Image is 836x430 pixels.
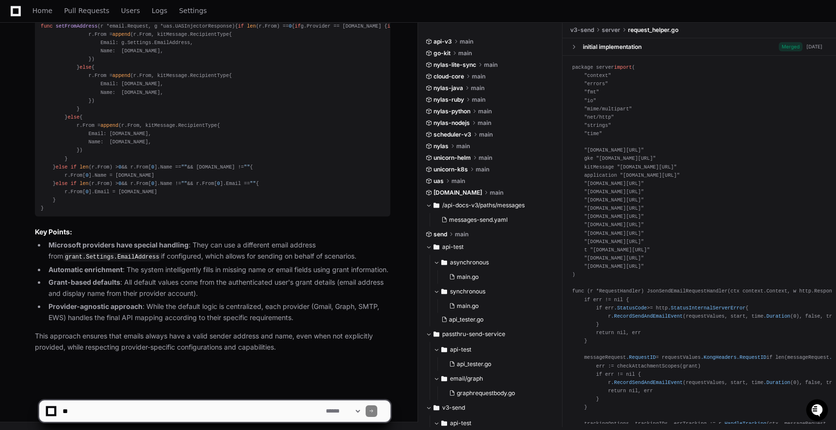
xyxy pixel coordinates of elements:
svg: Directory [434,200,439,211]
span: main [478,107,492,115]
li: : All default values come from the authenticated user's grant details (email address and display ... [46,277,390,299]
span: "" [181,164,187,170]
span: .Duration [763,313,790,319]
span: "" [250,181,256,186]
span: Pylon [96,102,117,109]
span: .KongHeaders [701,354,737,360]
span: uas [434,177,444,185]
span: synchronous [450,288,485,295]
strong: Microsoft providers have special handling [48,241,189,249]
p: This approach ensures that emails always have a valid sender address and name, even when not expl... [35,331,390,353]
span: api-test [442,243,464,251]
button: passthru-send-service [426,326,555,342]
strong: Provider-agnostic approach [48,302,143,310]
div: initial implementation [583,43,642,50]
span: 0 [85,189,88,195]
span: Home [32,8,52,14]
span: nylas-lite-sync [434,61,476,69]
svg: Directory [441,286,447,297]
span: main [451,177,465,185]
span: func [41,23,53,29]
span: send [434,230,447,238]
span: go-kit [434,49,450,57]
span: if [71,164,77,170]
span: .RecordSendAndEmailEvent [611,380,683,385]
div: { (r.From) == { g.Provider == [DOMAIN_NAME] { g.Settings != && g.Settings.EmailAddress != { r.Fro... [41,22,385,213]
span: nylas-python [434,107,470,115]
span: messages-send.yaml [449,216,508,224]
span: else [56,181,68,186]
span: 0 [118,164,121,170]
span: main [455,230,468,238]
button: synchronous [434,284,555,299]
span: main [479,131,493,138]
button: api-test [426,239,555,255]
span: main [472,96,485,104]
span: import [614,64,632,70]
button: api_tester.go [437,313,549,326]
svg: Directory [441,373,447,384]
span: request_helper.go [628,26,678,34]
span: "" [181,181,187,186]
span: nylas-nodejs [434,119,470,127]
svg: Directory [434,328,439,340]
h3: Key Points: [35,227,390,237]
code: grant.Settings.EmailAddress [63,253,161,261]
span: append [113,73,130,78]
span: else [56,164,68,170]
button: messages-send.yaml [437,213,549,227]
span: Users [121,8,140,14]
span: .StatusInternalServerError [668,305,745,311]
span: if [238,23,244,29]
span: 0 [151,181,154,186]
span: [DOMAIN_NAME] [434,189,482,197]
span: .StatusCode [614,305,647,311]
span: main [460,38,473,46]
div: We're available if you need us! [33,82,123,90]
span: main.go [457,273,479,281]
svg: Directory [434,241,439,253]
span: main [471,84,484,92]
span: main [478,119,491,127]
span: v3-send [570,26,594,34]
span: len [247,23,256,29]
span: .RequestID [737,354,767,360]
button: Start new chat [165,75,177,87]
span: api-v3 [434,38,452,46]
span: email/graph [450,375,483,383]
span: .RecordSendAndEmailEvent [611,313,683,319]
span: nylas [434,142,449,150]
span: server [602,26,620,34]
span: 0 [217,181,220,186]
img: PlayerZero [10,10,29,29]
span: append [100,123,118,128]
span: 0 [85,172,88,178]
div: Welcome [10,39,177,54]
button: api_tester.go [445,357,549,371]
img: 1736555170064-99ba0984-63c1-480f-8ee9-699278ef63ed [10,72,27,90]
span: main [479,154,492,162]
svg: Directory [441,344,447,355]
span: len [80,181,88,186]
span: if [295,23,301,29]
span: asynchronous [450,259,489,266]
span: main [456,142,470,150]
strong: Automatic enrichment [48,265,123,274]
div: [DATE] [806,43,822,50]
span: scheduler-v3 [434,131,471,138]
span: else [67,114,80,120]
span: if [387,23,393,29]
span: if [71,181,77,186]
button: asynchronous [434,255,555,270]
span: unicorn-k8s [434,166,468,173]
span: append [113,31,130,37]
span: api_tester.go [449,316,483,323]
button: main.go [445,270,549,284]
span: passthru-send-service [442,330,505,338]
strong: Grant-based defaults [48,278,120,286]
span: "" [244,164,250,170]
span: .Duration [763,380,790,385]
span: .RequestID [626,354,656,360]
span: unicorn-helm [434,154,471,162]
